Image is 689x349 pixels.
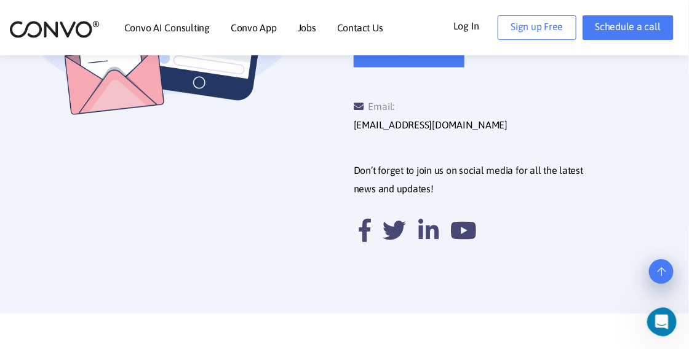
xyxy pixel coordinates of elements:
a: Log In [453,15,498,35]
a: Contact Us [337,23,383,33]
a: Convo AI Consulting [124,23,210,33]
a: Schedule a call [583,15,674,40]
a: [EMAIL_ADDRESS][DOMAIN_NAME] [354,117,508,135]
p: Don’t forget to join us on social media for all the latest news and updates! [354,162,680,199]
img: logo_2.png [9,20,100,39]
a: Jobs [298,23,316,33]
iframe: Intercom live chat [647,307,685,337]
span: Email: [354,101,394,112]
a: Convo App [231,23,277,33]
a: Sign up Free [498,15,576,40]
